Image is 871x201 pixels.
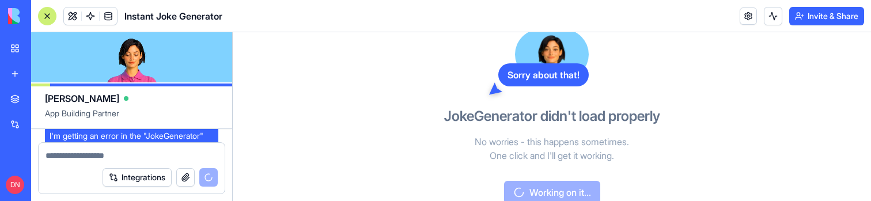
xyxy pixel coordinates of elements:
button: Generate Joke! [139,105,499,133]
p: Enter any word and watch the magic happen! ✨ [139,41,499,57]
div: Sorry about that! [498,63,589,86]
span: DN [6,176,24,194]
span: I'm getting an error in the "JokeGenerator" page . Can you help me fix it? [50,130,214,153]
h3: JokeGenerator didn't load properly [444,107,660,126]
p: No worries - this happens sometimes. One click and I'll get it working. [419,135,684,162]
img: logo [8,8,79,24]
button: Integrations [103,168,172,187]
span: Instant Joke Generator [124,9,222,23]
div: What's Your Word? [139,17,499,37]
span: [PERSON_NAME] [45,92,119,105]
button: Invite & Share [789,7,864,25]
span: App Building Partner [45,108,218,128]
